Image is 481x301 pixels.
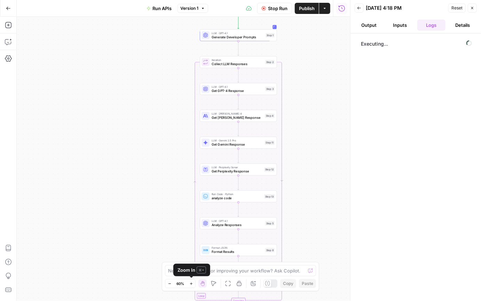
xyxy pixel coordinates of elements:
button: Logs [417,20,446,31]
button: Reset [448,3,466,13]
button: Output [355,20,383,31]
button: Paste [299,279,316,288]
span: Collect LLM Responses [212,61,263,66]
g: Edge from step_2 to step_3 [238,68,239,83]
div: Zoom In [178,267,206,273]
g: Edge from step_5 to step_6 [238,229,239,244]
span: Stop Run [268,5,287,12]
div: Format JSONFormat ResultsStep 6 [200,244,277,256]
span: ⌘ + [197,267,206,273]
div: LoopIterationCollect LLM ResponsesStep 2 [200,56,277,68]
span: 60% [176,281,184,286]
span: Executing... [359,38,474,49]
span: Get [PERSON_NAME] Response [212,115,263,120]
span: Run APIs [153,5,172,12]
div: Step 4 [265,114,275,118]
span: analyze code [212,196,262,201]
div: Step 12 [264,167,275,172]
g: Edge from step_13 to step_5 [238,202,239,217]
span: Format JSON [212,246,263,250]
span: LLM · GPT-4.1 [212,219,263,223]
g: Edge from step_4 to step_11 [238,122,239,136]
div: Step 13 [264,194,275,199]
button: Publish [295,3,319,14]
div: LLM · Gemini 2.5 ProGet Gemini ResponseStep 11 [200,137,277,148]
div: Step 3 [265,87,275,91]
span: Generate Developer Prompts [212,34,264,39]
g: Edge from step_3 to step_4 [238,95,239,109]
div: LLM · Perplexity SonarGet Perplexity ResponseStep 12 [200,164,277,176]
span: Version 1 [181,5,199,11]
div: LLM · GPT-4.1Analyze ResponsesStep 5 [200,217,277,229]
span: Get Perplexity Response [212,169,262,174]
span: Run Code · Python [212,192,262,196]
div: Step 1 [266,33,275,38]
button: Inputs [386,20,415,31]
div: LLM · [PERSON_NAME] 4Get [PERSON_NAME] ResponseStep 4 [200,110,277,122]
span: Format Results [212,249,263,254]
g: Edge from step_1 to step_2 [238,41,239,56]
span: Get GPT-4 Response [212,88,263,93]
div: Step 5 [265,221,275,225]
button: Version 1 [178,4,208,13]
span: Get Gemini Response [212,142,263,147]
div: Run Code · Pythonanalyze codeStep 13 [200,191,277,202]
button: Run APIs [142,3,176,14]
span: LLM · Perplexity Sonar [212,165,262,169]
span: Copy [283,280,293,287]
g: Edge from step_11 to step_12 [238,148,239,163]
div: Step 11 [265,140,275,145]
span: Iteration [212,58,263,62]
div: Step 6 [265,248,275,253]
span: LLM · GPT-4.1 [212,31,264,35]
button: Stop Run [257,3,292,14]
button: Details [448,20,477,31]
span: LLM · GPT-4.1 [212,85,263,88]
span: LLM · Gemini 2.5 Pro [212,138,263,142]
span: Reset [451,5,463,11]
div: LLM · GPT-4.1Generate Developer PromptsStep 1 [200,29,277,41]
g: Edge from start to step_1 [238,14,239,29]
span: Paste [302,280,313,287]
span: LLM · [PERSON_NAME] 4 [212,111,263,115]
g: Edge from step_12 to step_13 [238,176,239,190]
span: Analyze Responses [212,223,263,227]
div: Step 2 [265,60,275,64]
button: Copy [280,279,296,288]
span: Publish [299,5,315,12]
div: LLM · GPT-4.1Get GPT-4 ResponseStep 3 [200,83,277,95]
